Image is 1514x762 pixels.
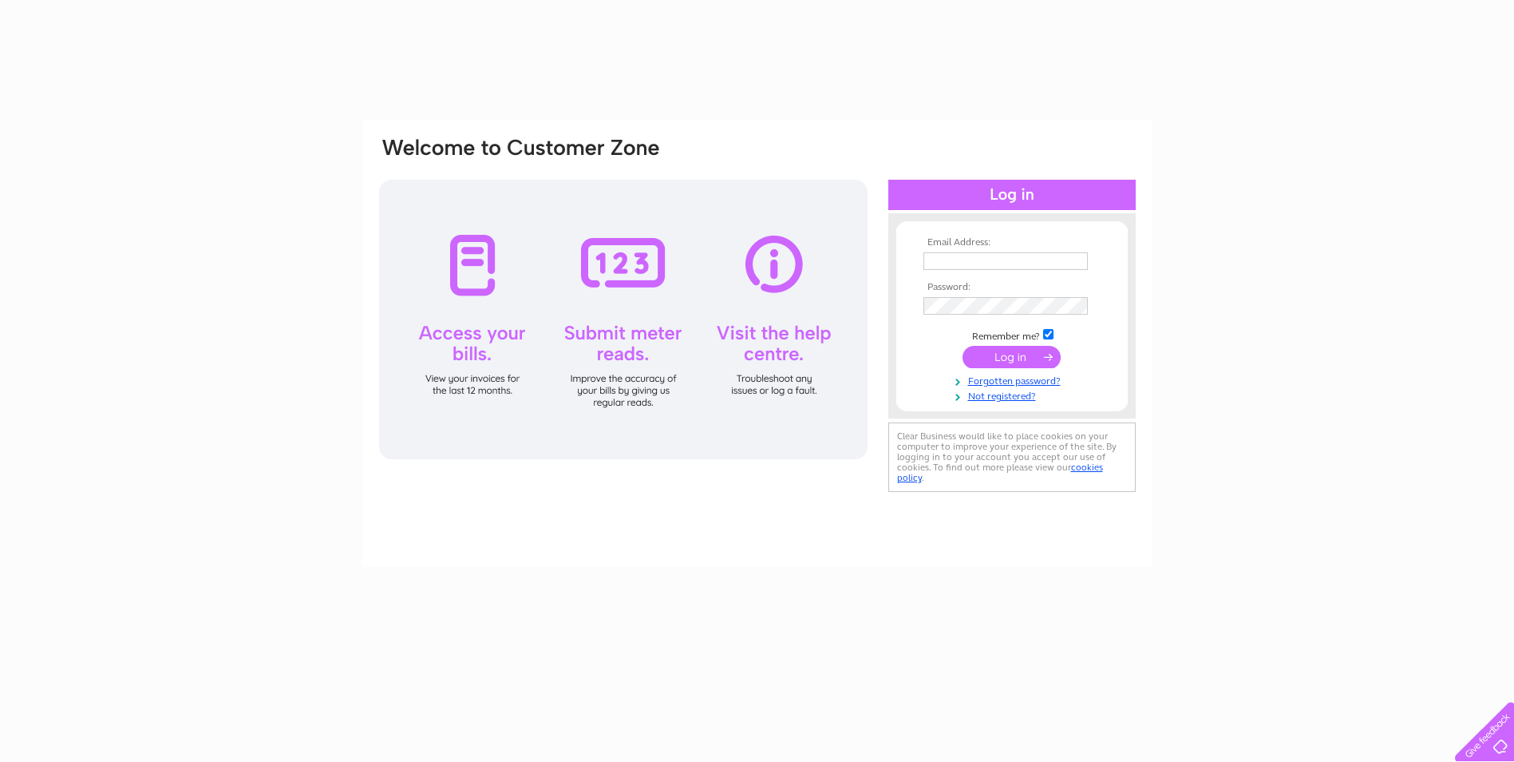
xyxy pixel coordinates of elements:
[897,462,1103,483] a: cookies policy
[888,423,1136,492] div: Clear Business would like to place cookies on your computer to improve your experience of the sit...
[919,327,1105,343] td: Remember me?
[963,346,1061,368] input: Submit
[919,282,1105,293] th: Password:
[923,372,1105,387] a: Forgotten password?
[923,387,1105,403] a: Not registered?
[919,237,1105,248] th: Email Address:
